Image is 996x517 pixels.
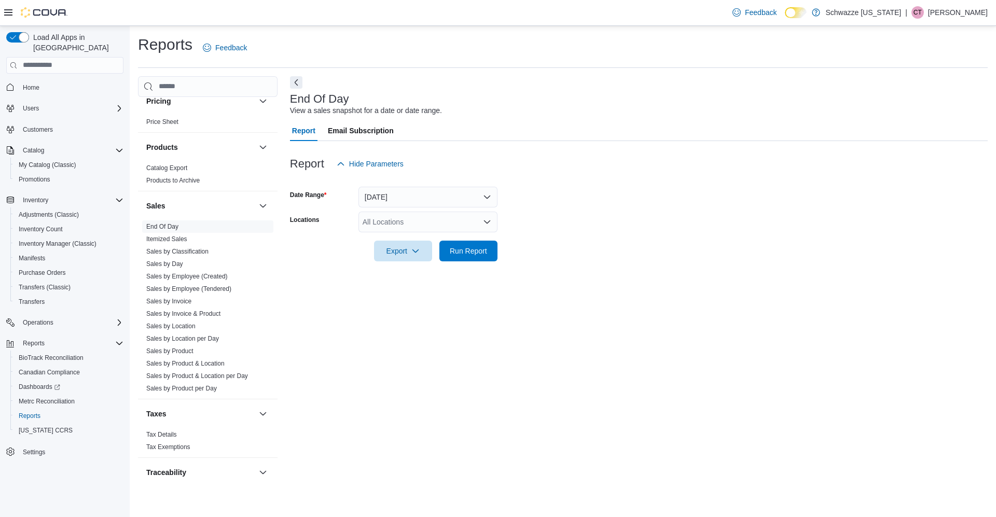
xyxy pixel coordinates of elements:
[146,347,193,355] a: Sales by Product
[146,443,190,451] a: Tax Exemptions
[10,295,128,309] button: Transfers
[23,104,39,113] span: Users
[10,158,128,172] button: My Catalog (Classic)
[2,444,128,459] button: Settings
[23,196,48,204] span: Inventory
[15,296,49,308] a: Transfers
[292,120,315,141] span: Report
[146,142,255,152] button: Products
[2,122,128,137] button: Customers
[146,372,248,380] a: Sales by Product & Location per Day
[15,223,123,235] span: Inventory Count
[19,123,123,136] span: Customers
[138,220,278,399] div: Sales
[19,445,123,458] span: Settings
[19,194,123,206] span: Inventory
[15,366,84,379] a: Canadian Compliance
[15,281,75,294] a: Transfers (Classic)
[19,412,40,420] span: Reports
[19,426,73,435] span: [US_STATE] CCRS
[10,280,128,295] button: Transfers (Classic)
[10,423,128,438] button: [US_STATE] CCRS
[2,101,128,116] button: Users
[450,246,487,256] span: Run Report
[146,118,178,125] a: Price Sheet
[15,352,88,364] a: BioTrack Reconciliation
[146,431,177,438] a: Tax Details
[146,409,255,419] button: Taxes
[146,360,225,367] a: Sales by Product & Location
[146,385,217,392] a: Sales by Product per Day
[146,384,217,393] span: Sales by Product per Day
[146,235,187,243] a: Itemized Sales
[10,236,128,251] button: Inventory Manager (Classic)
[15,223,67,235] a: Inventory Count
[333,153,408,174] button: Hide Parameters
[19,316,58,329] button: Operations
[146,467,255,478] button: Traceability
[146,96,255,106] button: Pricing
[19,254,45,262] span: Manifests
[15,410,123,422] span: Reports
[825,6,901,19] p: Schwazze [US_STATE]
[19,175,50,184] span: Promotions
[146,223,178,230] a: End Of Day
[10,207,128,222] button: Adjustments (Classic)
[19,102,123,115] span: Users
[349,159,404,169] span: Hide Parameters
[146,359,225,368] span: Sales by Product & Location
[745,7,777,18] span: Feedback
[15,237,123,250] span: Inventory Manager (Classic)
[146,176,200,185] span: Products to Archive
[257,95,269,107] button: Pricing
[199,37,251,58] a: Feedback
[23,318,53,327] span: Operations
[15,395,79,408] a: Metrc Reconciliation
[146,409,167,419] h3: Taxes
[439,241,497,261] button: Run Report
[15,267,123,279] span: Purchase Orders
[374,241,432,261] button: Export
[10,222,128,236] button: Inventory Count
[146,260,183,268] span: Sales by Day
[19,368,80,376] span: Canadian Compliance
[138,162,278,191] div: Products
[146,222,178,231] span: End Of Day
[257,466,269,479] button: Traceability
[15,424,77,437] a: [US_STATE] CCRS
[19,269,66,277] span: Purchase Orders
[19,446,49,458] a: Settings
[146,310,220,317] a: Sales by Invoice & Product
[23,83,39,92] span: Home
[138,116,278,132] div: Pricing
[15,381,123,393] span: Dashboards
[15,267,70,279] a: Purchase Orders
[146,164,187,172] span: Catalog Export
[19,383,60,391] span: Dashboards
[10,365,128,380] button: Canadian Compliance
[15,296,123,308] span: Transfers
[146,298,191,305] a: Sales by Invoice
[15,366,123,379] span: Canadian Compliance
[905,6,907,19] p: |
[146,177,200,184] a: Products to Archive
[19,102,43,115] button: Users
[10,266,128,280] button: Purchase Orders
[19,354,84,362] span: BioTrack Reconciliation
[23,146,44,155] span: Catalog
[15,424,123,437] span: Washington CCRS
[10,172,128,187] button: Promotions
[15,395,123,408] span: Metrc Reconciliation
[146,272,228,281] span: Sales by Employee (Created)
[2,315,128,330] button: Operations
[2,336,128,351] button: Reports
[146,201,165,211] h3: Sales
[10,380,128,394] a: Dashboards
[290,93,349,105] h3: End Of Day
[146,248,209,255] a: Sales by Classification
[146,323,196,330] a: Sales by Location
[257,408,269,420] button: Taxes
[15,281,123,294] span: Transfers (Classic)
